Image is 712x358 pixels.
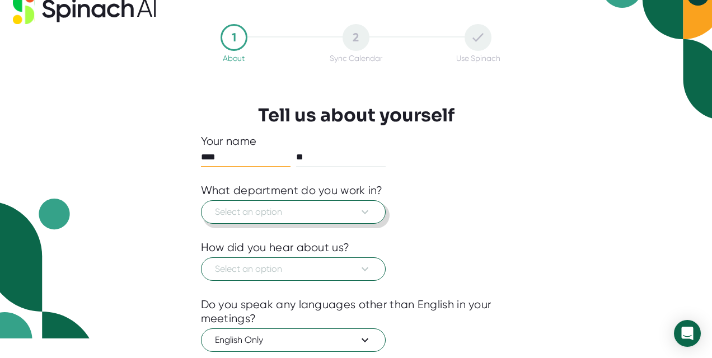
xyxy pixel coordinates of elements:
[456,54,500,63] div: Use Spinach
[201,241,350,255] div: How did you hear about us?
[201,257,386,281] button: Select an option
[201,298,512,326] div: Do you speak any languages other than English in your meetings?
[223,54,245,63] div: About
[221,24,247,51] div: 1
[258,105,455,126] h3: Tell us about yourself
[215,262,372,276] span: Select an option
[215,333,372,347] span: English Only
[201,183,383,197] div: What department do you work in?
[201,134,512,148] div: Your name
[330,54,382,63] div: Sync Calendar
[343,24,369,51] div: 2
[674,320,701,347] div: Open Intercom Messenger
[201,200,386,224] button: Select an option
[201,328,386,352] button: English Only
[215,205,372,219] span: Select an option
